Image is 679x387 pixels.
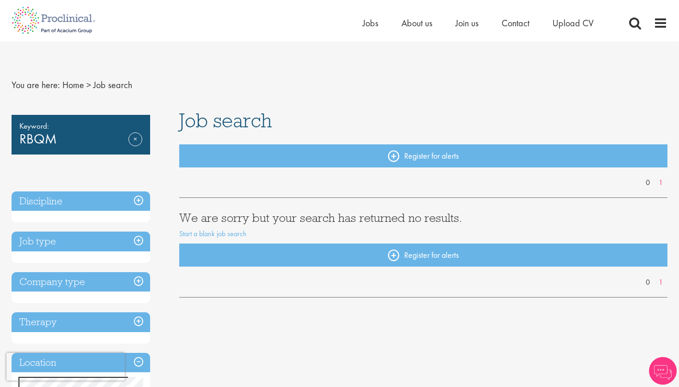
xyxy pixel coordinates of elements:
[12,115,150,155] div: RBQM
[12,191,150,211] h3: Discipline
[654,178,667,188] a: 1
[179,229,247,238] a: Start a blank job search
[179,212,668,224] h3: We are sorry but your search has returned no results.
[19,119,142,132] span: Keyword:
[93,79,132,91] span: Job search
[12,272,150,292] h3: Company type
[641,277,655,288] a: 0
[552,17,594,29] a: Upload CV
[62,79,84,91] a: breadcrumb link
[179,108,272,133] span: Job search
[363,17,378,29] a: Jobs
[12,232,150,251] h3: Job type
[649,357,677,385] img: Chatbot
[128,132,142,159] a: Remove
[179,244,668,267] a: Register for alerts
[401,17,432,29] a: About us
[12,312,150,332] h3: Therapy
[179,144,668,167] a: Register for alerts
[86,79,91,91] span: >
[455,17,479,29] a: Join us
[654,277,667,288] a: 1
[12,79,60,91] span: You are here:
[6,353,125,381] iframe: reCAPTCHA
[641,178,655,188] a: 0
[502,17,529,29] a: Contact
